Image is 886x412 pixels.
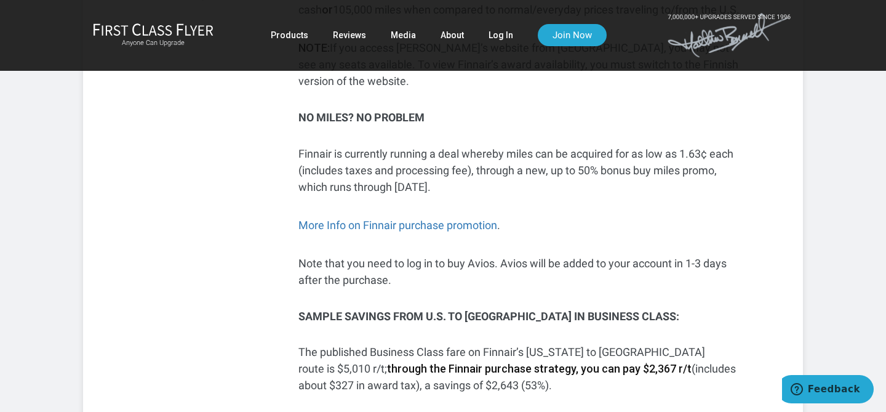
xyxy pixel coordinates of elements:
[298,145,741,195] p: Finnair is currently running a deal whereby miles can be acquired for as low as 1.63¢ each (inclu...
[298,219,497,232] a: More Info on Finnair purchase promotion
[391,24,416,46] a: Media
[387,362,692,375] strong: through the Finnair purchase strategy, you can pay $2,367 r/t
[298,310,741,323] h3: SAMPLE SAVINGS FROM U.S. TO [GEOGRAPHIC_DATA] IN Business Class:
[271,24,308,46] a: Products
[489,24,513,46] a: Log In
[782,375,874,406] iframe: Opens a widget where you can find more information
[441,24,464,46] a: About
[333,24,366,46] a: Reviews
[538,24,607,46] a: Join Now
[298,255,741,288] p: Note that you need to log in to buy Avios. Avios will be added to your account in 1-3 days after ...
[298,111,741,124] h3: NO MILES? NO PROBLEM
[93,39,214,47] small: Anyone Can Upgrade
[93,23,214,36] img: First Class Flyer
[298,344,741,394] p: The published Business Class fare on Finnair’s [US_STATE] to [GEOGRAPHIC_DATA] route is $5,010 r/...
[298,217,741,233] p: .
[93,23,214,47] a: First Class FlyerAnyone Can Upgrade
